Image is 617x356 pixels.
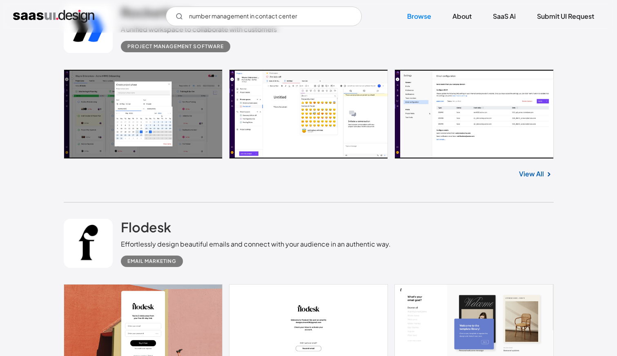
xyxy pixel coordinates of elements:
a: About [443,7,481,25]
a: View All [519,169,544,179]
h2: Flodesk [121,219,171,235]
a: home [13,10,94,23]
div: Email Marketing [127,256,176,266]
form: Email Form [166,7,362,26]
div: Project Management Software [127,42,224,51]
a: Flodesk [121,219,171,239]
div: Effortlessly design beautiful emails and connect with your audience in an authentic way. [121,239,391,249]
a: Submit UI Request [527,7,604,25]
a: Browse [397,7,441,25]
input: Search UI designs you're looking for... [166,7,362,26]
a: SaaS Ai [483,7,526,25]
